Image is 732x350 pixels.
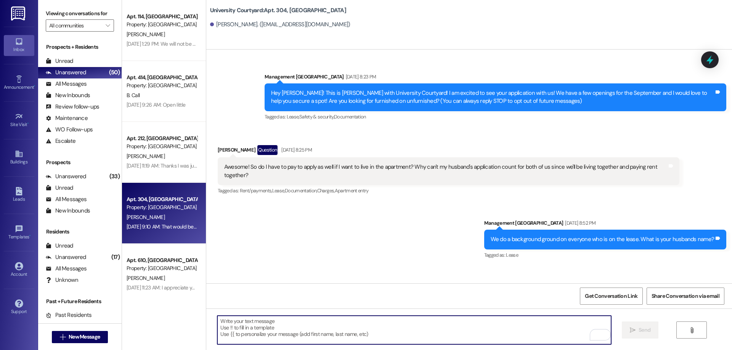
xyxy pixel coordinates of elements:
[689,327,695,333] i: 
[271,89,714,105] div: Hey [PERSON_NAME]! This is [PERSON_NAME] with University Courtyard! I am excited to see your appl...
[127,21,197,29] div: Property: [GEOGRAPHIC_DATA]
[257,145,278,155] div: Question
[46,184,73,192] div: Unread
[287,113,299,120] span: Lease ,
[38,297,122,305] div: Past + Future Residents
[46,195,87,203] div: All Messages
[4,260,34,280] a: Account
[317,187,335,194] span: Charges ,
[484,219,727,230] div: Management [GEOGRAPHIC_DATA]
[38,158,122,166] div: Prospects
[46,173,86,181] div: Unanswered
[224,163,667,179] div: Awesome! So do I have to pay to apply as well if I want to live in the apartment? Why can't my hu...
[108,171,122,182] div: (33)
[580,288,642,305] button: Get Conversation Link
[106,22,110,29] i: 
[127,92,140,99] span: B. Call
[240,187,272,194] span: Rent/payments ,
[218,185,679,196] div: Tagged as:
[46,69,86,77] div: Unanswered
[52,331,108,343] button: New Message
[563,219,596,227] div: [DATE] 8:52 PM
[109,251,122,263] div: (17)
[46,311,92,319] div: Past Residents
[639,326,650,334] span: Send
[46,276,78,284] div: Unknown
[127,74,197,82] div: Apt. 414, [GEOGRAPHIC_DATA]
[127,13,197,21] div: Apt. 114, [GEOGRAPHIC_DATA]
[49,19,102,32] input: All communities
[69,333,100,341] span: New Message
[4,147,34,168] a: Buildings
[127,134,197,142] div: Apt. 212, [GEOGRAPHIC_DATA]
[210,21,350,29] div: [PERSON_NAME]. ([EMAIL_ADDRESS][DOMAIN_NAME])
[127,162,299,169] div: [DATE] 11:19 AM: Thanks I was just waiting to pay until that charge was removed
[60,334,66,340] i: 
[127,223,422,230] div: [DATE] 9:10 AM: That would be awesome if you could check and let me know what the correct amount ...
[285,187,317,194] span: Documentation ,
[11,6,27,21] img: ResiDesk Logo
[127,142,197,150] div: Property: [GEOGRAPHIC_DATA]
[279,146,312,154] div: [DATE] 8:25 PM
[4,110,34,131] a: Site Visit •
[265,111,726,122] div: Tagged as:
[4,35,34,56] a: Inbox
[127,203,197,211] div: Property: [GEOGRAPHIC_DATA]
[210,6,346,14] b: University Courtyard: Apt. 304, [GEOGRAPHIC_DATA]
[127,153,165,160] span: [PERSON_NAME]
[127,195,197,203] div: Apt. 304, [GEOGRAPHIC_DATA]
[127,275,165,281] span: [PERSON_NAME]
[127,40,234,47] div: [DATE] 1:29 PM: We will not be renewing our lease
[506,252,518,258] span: Lease
[46,242,73,250] div: Unread
[585,292,637,300] span: Get Conversation Link
[127,256,197,264] div: Apt. 610, [GEOGRAPHIC_DATA]
[265,73,726,83] div: Management [GEOGRAPHIC_DATA]
[647,288,724,305] button: Share Conversation via email
[652,292,719,300] span: Share Conversation via email
[46,57,73,65] div: Unread
[334,113,366,120] span: Documentation
[335,187,369,194] span: Apartment entry
[127,82,197,89] div: Property: [GEOGRAPHIC_DATA]
[27,121,29,126] span: •
[484,249,727,261] div: Tagged as:
[127,101,185,108] div: [DATE] 9:26 AM: Open little
[34,83,35,89] span: •
[299,113,334,120] span: Safety & security ,
[46,80,87,88] div: All Messages
[46,207,90,215] div: New Inbounds
[107,67,122,78] div: (50)
[4,297,34,318] a: Support
[46,253,86,261] div: Unanswered
[491,235,714,243] div: We do a background ground on everyone who is on the lease. What is your husbands name?
[38,43,122,51] div: Prospects + Residents
[46,137,75,145] div: Escalate
[4,185,34,205] a: Leads
[38,228,122,236] div: Residents
[622,321,659,339] button: Send
[630,327,636,333] i: 
[29,233,30,238] span: •
[46,8,114,19] label: Viewing conversations for
[217,316,611,344] textarea: To enrich screen reader interactions, please activate Accessibility in Grammarly extension settings
[127,284,240,291] div: [DATE] 11:23 AM: I appreciate your efforts, thank you!
[272,187,285,194] span: Lease ,
[344,73,376,81] div: [DATE] 8:23 PM
[46,265,87,273] div: All Messages
[46,114,88,122] div: Maintenance
[46,91,90,99] div: New Inbounds
[46,103,99,111] div: Review follow-ups
[4,222,34,243] a: Templates •
[127,31,165,38] span: [PERSON_NAME]
[218,145,679,157] div: [PERSON_NAME]
[127,264,197,272] div: Property: [GEOGRAPHIC_DATA]
[127,214,165,221] span: [PERSON_NAME]
[46,126,93,134] div: WO Follow-ups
